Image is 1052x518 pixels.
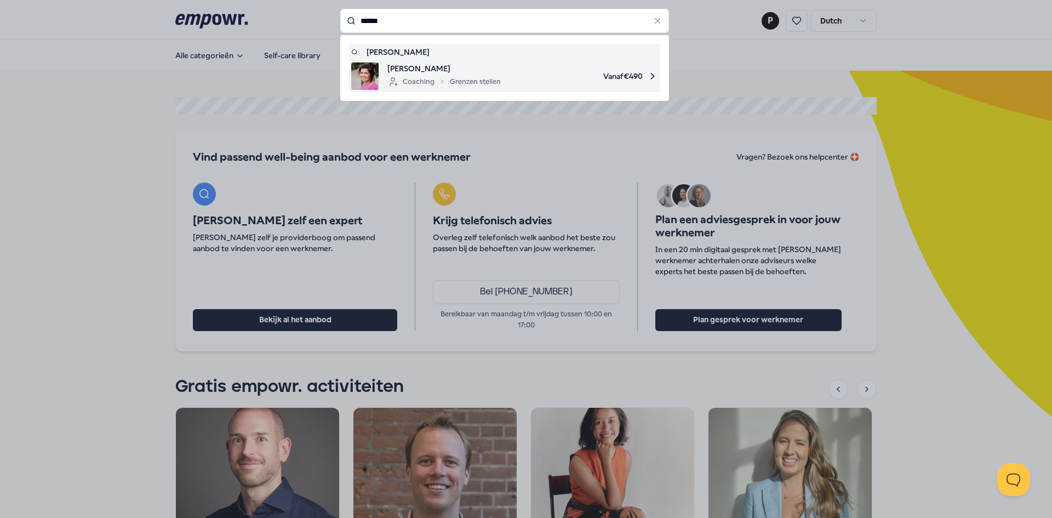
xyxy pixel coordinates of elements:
[510,62,658,90] span: Vanaf € 490
[351,46,658,58] a: [PERSON_NAME]
[351,62,658,90] a: product image[PERSON_NAME]CoachingGrenzen stellenVanaf€490
[351,62,379,90] img: product image
[340,9,669,33] input: Search for products, categories or subcategories
[387,75,501,88] div: Coaching Grenzen stellen
[997,463,1030,496] iframe: Help Scout Beacon - Open
[387,62,501,75] span: [PERSON_NAME]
